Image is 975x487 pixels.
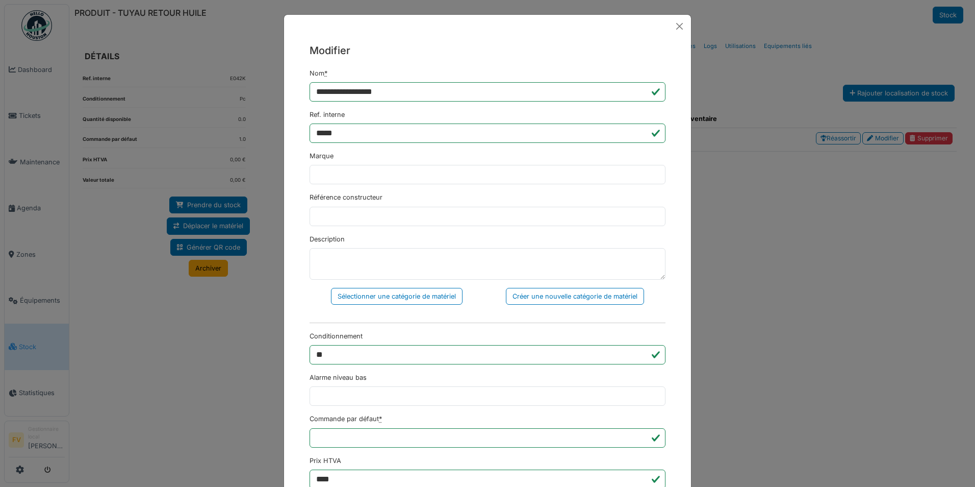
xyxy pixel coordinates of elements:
label: Nom [310,68,327,78]
abbr: Requis [379,415,382,423]
div: Sélectionner une catégorie de matériel [331,288,463,305]
label: Prix HTVA [310,456,341,466]
label: Référence constructeur [310,192,382,202]
div: Créer une nouvelle catégorie de matériel [506,288,644,305]
h5: Modifier [310,43,665,58]
label: Description [310,234,345,244]
label: Ref. interne [310,110,345,119]
label: Conditionnement [310,331,363,341]
label: Alarme niveau bas [310,373,367,382]
button: Close [672,19,687,34]
label: Commande par défaut [310,414,382,424]
abbr: Requis [324,69,327,77]
label: Marque [310,151,333,161]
